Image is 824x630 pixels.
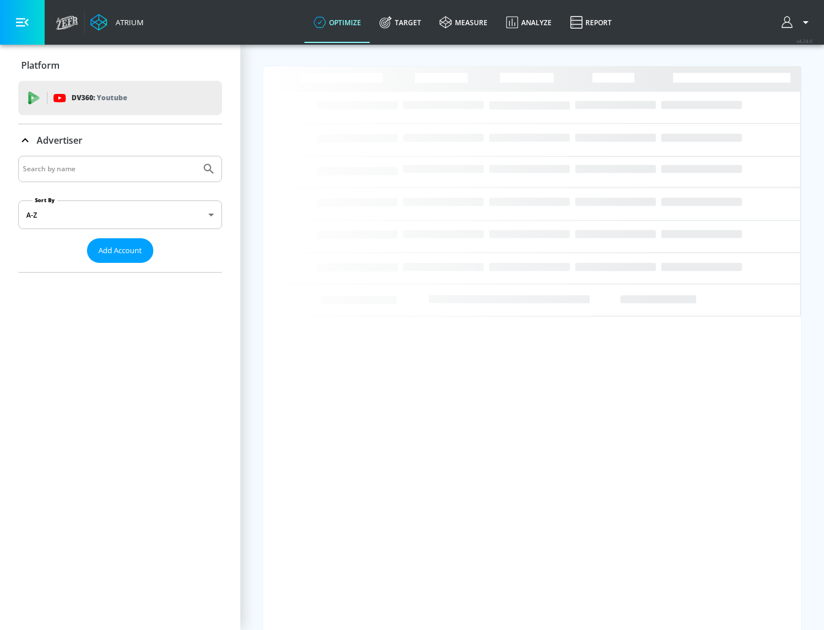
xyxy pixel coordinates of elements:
[90,14,144,31] a: Atrium
[87,238,153,263] button: Add Account
[18,156,222,272] div: Advertiser
[18,263,222,272] nav: list of Advertiser
[33,196,57,204] label: Sort By
[97,92,127,104] p: Youtube
[497,2,561,43] a: Analyze
[797,38,813,44] span: v 4.24.0
[370,2,430,43] a: Target
[98,244,142,257] span: Add Account
[23,162,196,176] input: Search by name
[72,92,127,104] p: DV360:
[18,200,222,229] div: A-Z
[18,49,222,81] div: Platform
[18,124,222,156] div: Advertiser
[430,2,497,43] a: measure
[111,17,144,27] div: Atrium
[561,2,621,43] a: Report
[21,59,60,72] p: Platform
[18,81,222,115] div: DV360: Youtube
[304,2,370,43] a: optimize
[37,134,82,147] p: Advertiser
